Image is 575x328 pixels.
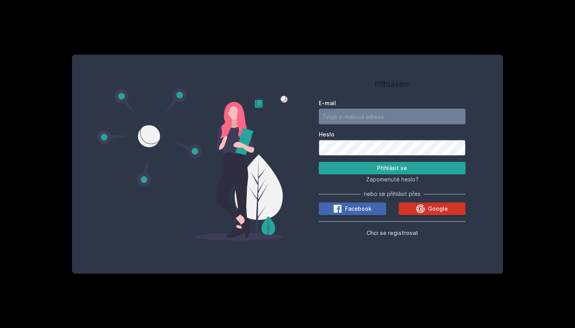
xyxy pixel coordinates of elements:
[367,229,418,236] span: Chci se registrovat
[319,99,465,107] label: E-mail
[319,78,465,90] h1: Přihlášení
[364,190,420,198] span: nebo se přihlásit přes
[319,203,386,215] button: Facebook
[366,176,419,183] span: Zapomenuté heslo?
[345,205,372,213] span: Facebook
[428,205,448,213] span: Google
[319,131,465,138] label: Heslo
[367,228,418,237] button: Chci se registrovat
[319,109,465,124] input: Tvoje e-mailová adresa
[319,162,465,174] button: Přihlásit se
[399,203,466,215] button: Google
